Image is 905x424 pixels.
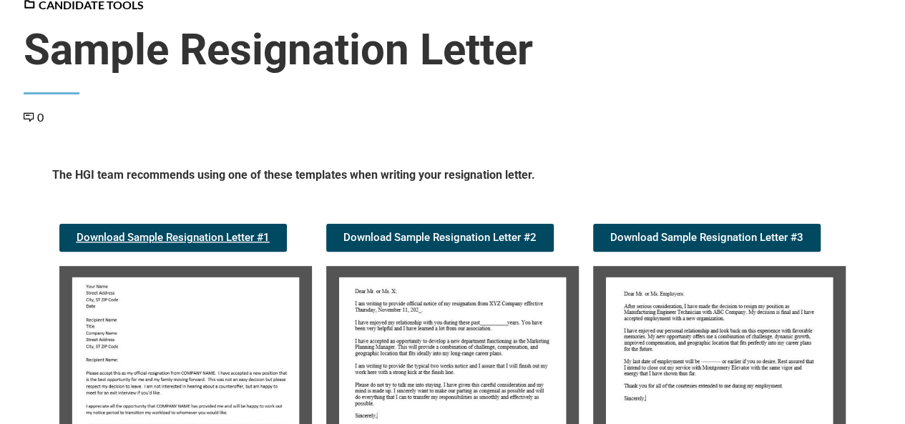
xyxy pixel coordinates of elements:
span: Download Sample Resignation Letter #3 [610,232,803,243]
span: Sample Resignation Letter [24,24,882,76]
span: Download Sample Resignation Letter #2 [343,232,537,243]
a: Download Sample Resignation Letter #3 [593,224,821,252]
a: Download Sample Resignation Letter #2 [326,224,554,252]
a: Download Sample Resignation Letter #1 [59,224,287,252]
h5: The HGI team recommends using one of these templates when writing your resignation letter. [52,167,853,188]
span: Download Sample Resignation Letter #1 [77,232,270,243]
a: 0 [24,110,44,124]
